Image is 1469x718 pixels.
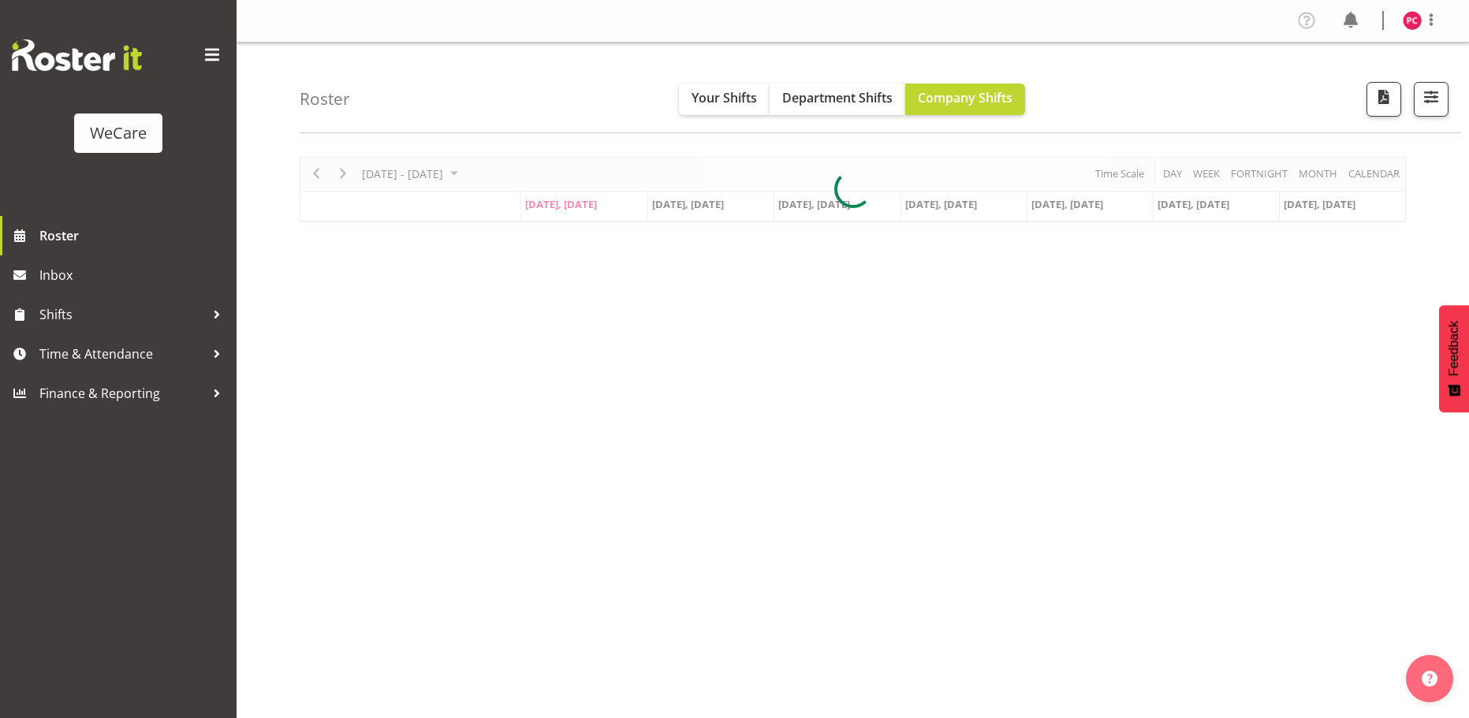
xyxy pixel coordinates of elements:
[12,39,142,71] img: Rosterit website logo
[39,303,205,326] span: Shifts
[39,224,229,247] span: Roster
[770,84,905,115] button: Department Shifts
[692,89,757,106] span: Your Shifts
[1422,671,1437,686] img: help-xxl-2.png
[300,90,350,108] h4: Roster
[39,381,205,405] span: Finance & Reporting
[1403,11,1422,30] img: penny-clyne-moffat11589.jpg
[1439,305,1469,412] button: Feedback - Show survey
[1414,82,1448,117] button: Filter Shifts
[679,84,770,115] button: Your Shifts
[782,89,893,106] span: Department Shifts
[90,121,147,145] div: WeCare
[39,342,205,366] span: Time & Attendance
[1366,82,1401,117] button: Download a PDF of the roster according to the set date range.
[918,89,1012,106] span: Company Shifts
[1447,321,1461,376] span: Feedback
[905,84,1025,115] button: Company Shifts
[39,263,229,287] span: Inbox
